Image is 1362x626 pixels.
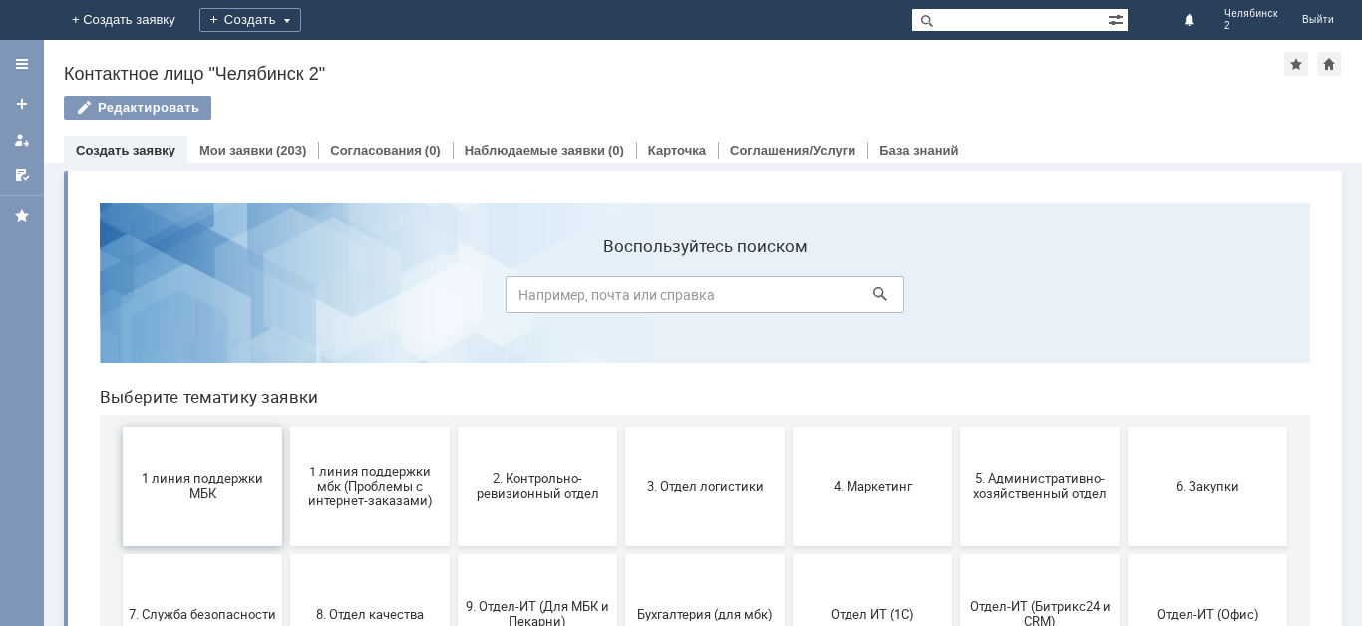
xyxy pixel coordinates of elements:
[380,539,527,569] span: Это соглашение не активно!
[199,8,301,32] div: Создать
[39,494,198,614] button: Финансовый отдел
[39,239,198,359] button: 1 линия поддержки МБК
[541,494,701,614] button: [PERSON_NAME]. Услуги ИТ для МБК (оформляет L1)
[879,143,958,157] a: База знаний
[212,419,360,434] span: 8. Отдел качества
[64,64,1284,84] div: Контактное лицо "Челябинск 2"
[876,367,1036,486] button: Отдел-ИТ (Битрикс24 и CRM)
[374,367,533,486] button: 9. Отдел-ИТ (Для МБК и Пекарни)
[1050,291,1197,306] span: 6. Закупки
[45,546,192,561] span: Финансовый отдел
[1284,52,1308,76] div: Добавить в избранное
[709,367,868,486] button: Отдел ИТ (1С)
[465,143,605,157] a: Наблюдаемые заявки
[541,367,701,486] button: Бухгалтерия (для мбк)
[276,143,306,157] div: (203)
[206,367,366,486] button: 8. Отдел качества
[6,124,38,156] a: Мои заявки
[882,412,1030,442] span: Отдел-ИТ (Битрикс24 и CRM)
[212,276,360,321] span: 1 линия поддержки мбк (Проблемы с интернет-заказами)
[380,412,527,442] span: 9. Отдел-ИТ (Для МБК и Пекарни)
[730,143,855,157] a: Соглашения/Услуги
[422,89,821,126] input: Например, почта или справка
[199,143,273,157] a: Мои заявки
[1044,367,1203,486] button: Отдел-ИТ (Офис)
[374,494,533,614] button: Это соглашение не активно!
[45,284,192,314] span: 1 линия поддержки МБК
[1224,20,1278,32] span: 2
[715,291,862,306] span: 4. Маркетинг
[6,88,38,120] a: Создать заявку
[715,546,862,561] span: не актуален
[1317,52,1341,76] div: Сделать домашней страницей
[547,291,695,306] span: 3. Отдел логистики
[709,494,868,614] button: не актуален
[547,419,695,434] span: Бухгалтерия (для мбк)
[206,239,366,359] button: 1 линия поддержки мбк (Проблемы с интернет-заказами)
[212,546,360,561] span: Франчайзинг
[330,143,422,157] a: Согласования
[876,239,1036,359] button: 5. Административно-хозяйственный отдел
[1224,8,1278,20] span: Челябинск
[45,419,192,434] span: 7. Служба безопасности
[422,49,821,69] label: Воспользуйтесь поиском
[374,239,533,359] button: 2. Контрольно-ревизионный отдел
[6,159,38,191] a: Мои согласования
[882,284,1030,314] span: 5. Административно-хозяйственный отдел
[547,531,695,576] span: [PERSON_NAME]. Услуги ИТ для МБК (оформляет L1)
[715,419,862,434] span: Отдел ИТ (1С)
[541,239,701,359] button: 3. Отдел логистики
[206,494,366,614] button: Франчайзинг
[16,199,1226,219] header: Выберите тематику заявки
[648,143,706,157] a: Карточка
[1044,239,1203,359] button: 6. Закупки
[425,143,441,157] div: (0)
[76,143,175,157] a: Создать заявку
[39,367,198,486] button: 7. Служба безопасности
[608,143,624,157] div: (0)
[1108,9,1128,28] span: Расширенный поиск
[1050,419,1197,434] span: Отдел-ИТ (Офис)
[709,239,868,359] button: 4. Маркетинг
[380,284,527,314] span: 2. Контрольно-ревизионный отдел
